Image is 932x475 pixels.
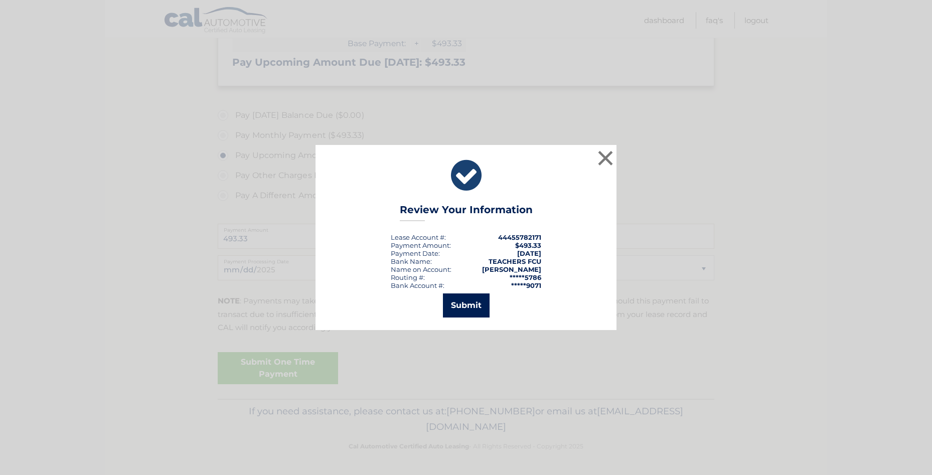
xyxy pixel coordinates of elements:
h3: Review Your Information [400,204,533,221]
strong: TEACHERS FCU [489,257,541,265]
span: [DATE] [517,249,541,257]
span: Payment Date [391,249,438,257]
strong: 44455782171 [498,233,541,241]
div: Bank Account #: [391,281,444,289]
div: : [391,249,440,257]
div: Payment Amount: [391,241,451,249]
span: $493.33 [515,241,541,249]
div: Routing #: [391,273,425,281]
strong: [PERSON_NAME] [482,265,541,273]
div: Lease Account #: [391,233,446,241]
button: Submit [443,293,490,318]
div: Bank Name: [391,257,432,265]
button: × [595,148,615,168]
div: Name on Account: [391,265,451,273]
